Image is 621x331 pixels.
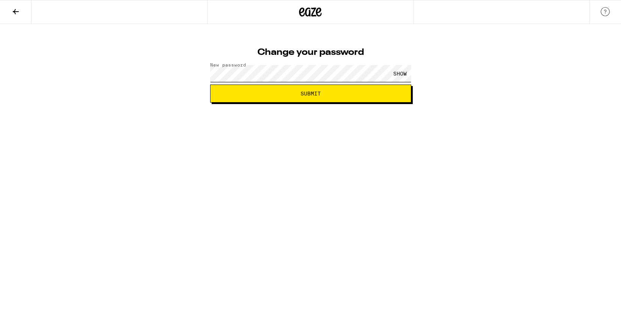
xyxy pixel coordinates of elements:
span: Submit [301,91,321,96]
h1: Change your password [210,48,411,57]
label: New password [210,62,246,67]
div: SHOW [389,65,411,82]
span: Hi. Need any help? [5,5,54,11]
button: Submit [210,85,411,103]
